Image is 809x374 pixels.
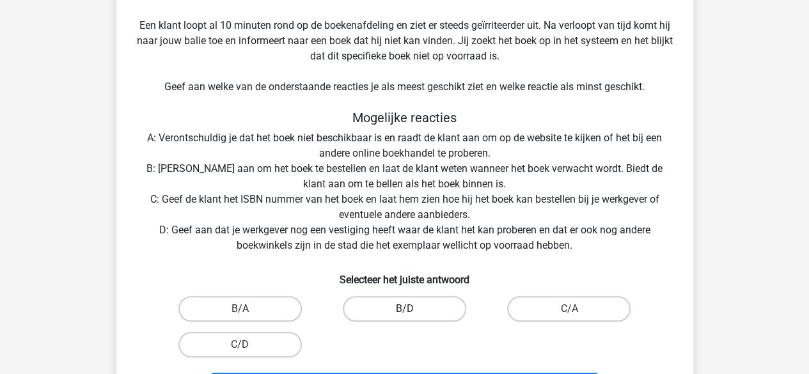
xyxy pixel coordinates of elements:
[343,296,466,322] label: B/D
[178,296,302,322] label: B/A
[507,296,631,322] label: C/A
[137,263,673,286] h6: Selecteer het juiste antwoord
[137,110,673,125] h5: Mogelijke reacties
[178,332,302,357] label: C/D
